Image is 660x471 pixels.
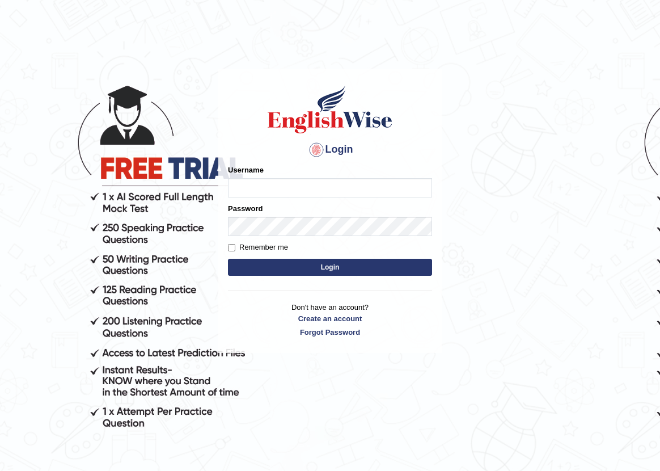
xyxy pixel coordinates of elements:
[228,242,288,253] label: Remember me
[228,203,263,214] label: Password
[265,84,395,135] img: Logo of English Wise sign in for intelligent practice with AI
[228,302,432,337] p: Don't have an account?
[228,244,235,251] input: Remember me
[228,141,432,159] h4: Login
[228,165,264,175] label: Username
[228,313,432,324] a: Create an account
[228,327,432,338] a: Forgot Password
[228,259,432,276] button: Login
